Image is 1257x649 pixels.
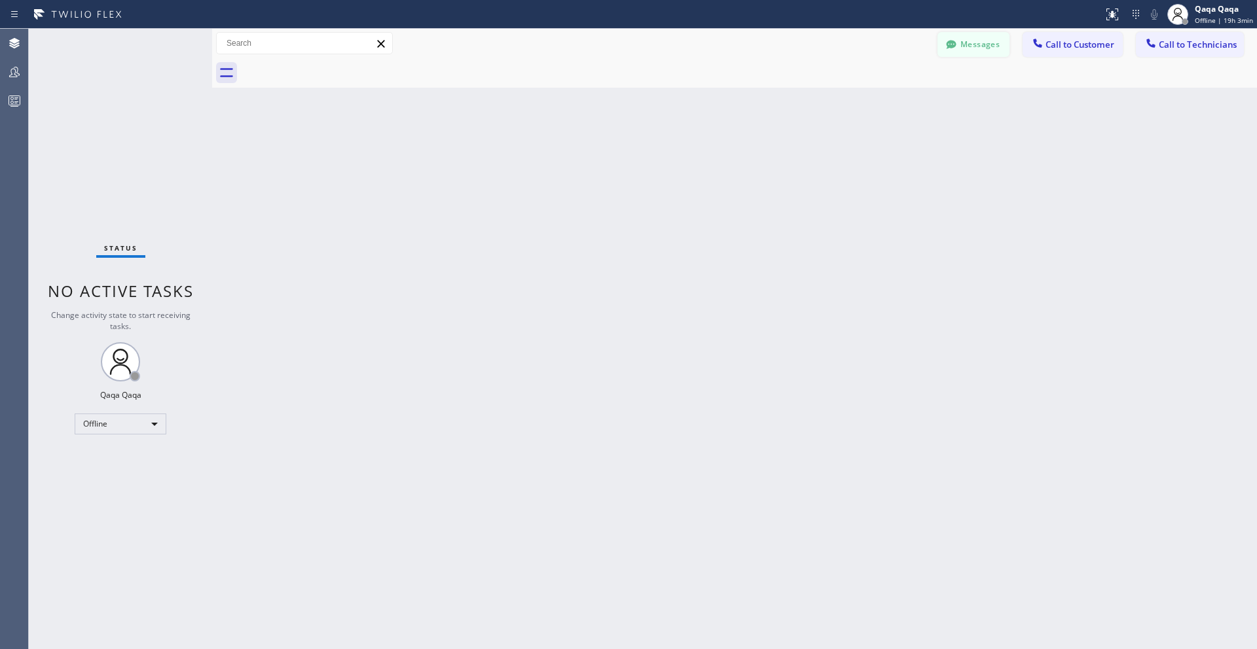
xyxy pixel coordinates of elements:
input: Search [217,33,392,54]
span: Status [104,243,137,253]
span: No active tasks [48,280,194,302]
span: Change activity state to start receiving tasks. [51,309,191,332]
div: Offline [75,413,166,434]
span: Offline | 19h 3min [1195,16,1253,25]
button: Mute [1145,5,1163,24]
span: Call to Technicians [1159,39,1237,50]
div: Qaqa Qaqa [100,389,141,400]
button: Call to Technicians [1136,32,1244,57]
button: Messages [938,32,1010,57]
span: Call to Customer [1046,39,1114,50]
div: Qaqa Qaqa [1195,3,1253,14]
button: Call to Customer [1023,32,1123,57]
